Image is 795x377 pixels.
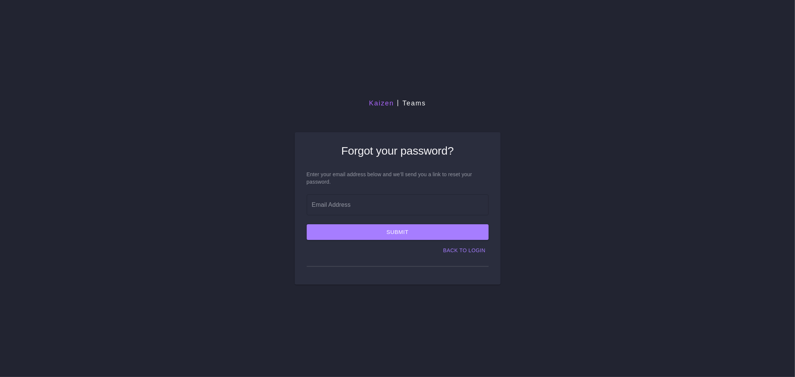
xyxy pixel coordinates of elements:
h2: Forgot your password? [307,144,489,158]
a: Back To Login [440,244,489,257]
p: Enter your email address below and we’ll send you a link to reset your password. [307,171,489,186]
button: Submit [307,224,489,240]
p: Teams [403,98,426,108]
p: | [397,98,400,108]
p: Kaizen [369,98,394,108]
